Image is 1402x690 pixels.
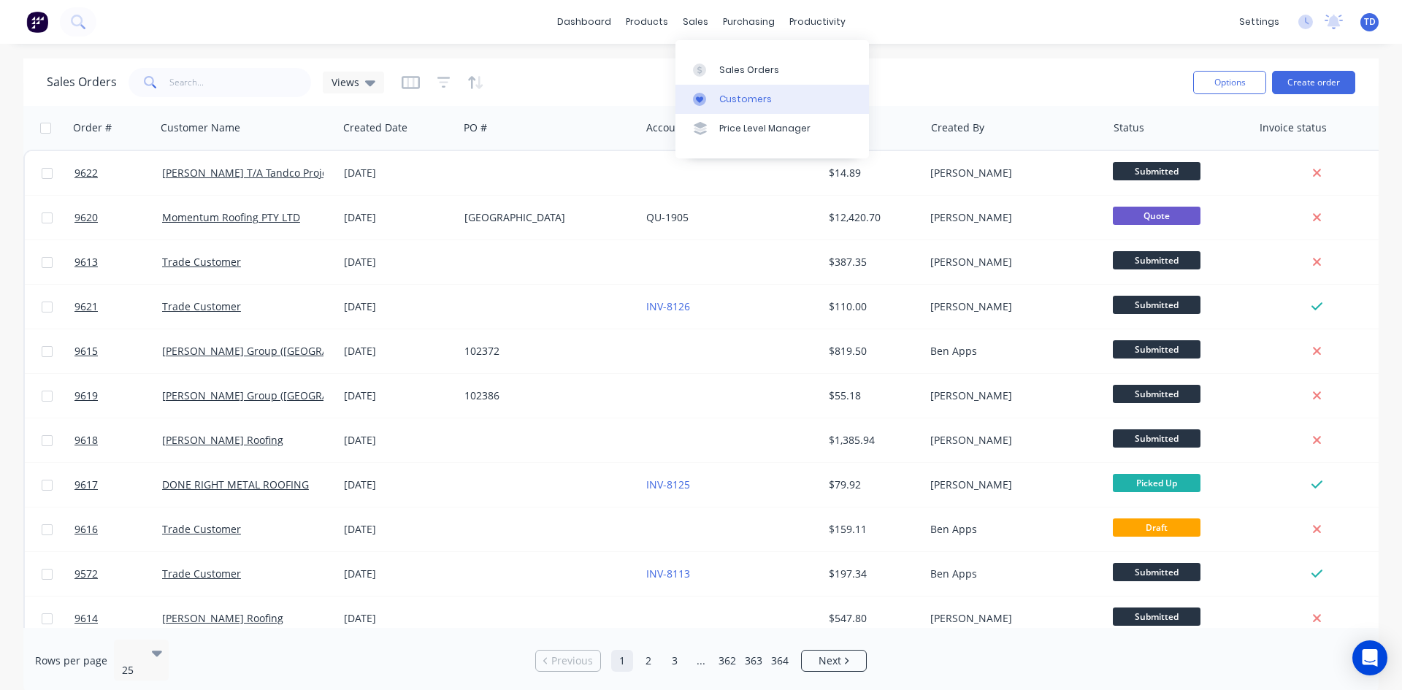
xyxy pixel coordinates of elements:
div: Price Level Manager [719,122,811,135]
a: Page 1 is your current page [611,650,633,672]
div: [PERSON_NAME] [930,433,1092,448]
div: [PERSON_NAME] [930,611,1092,626]
span: 9622 [74,166,98,180]
a: 9614 [74,597,162,640]
span: 9619 [74,388,98,403]
span: Submitted [1113,563,1200,581]
span: Submitted [1113,162,1200,180]
div: $819.50 [829,344,914,359]
img: Factory [26,11,48,33]
span: 9616 [74,522,98,537]
a: [PERSON_NAME] Group ([GEOGRAPHIC_DATA]) Pty Ltd [162,388,423,402]
div: $79.92 [829,478,914,492]
button: Options [1193,71,1266,94]
div: $110.00 [829,299,914,314]
div: Ben Apps [930,522,1092,537]
div: [PERSON_NAME] [930,210,1092,225]
div: [GEOGRAPHIC_DATA] [464,210,627,225]
a: [PERSON_NAME] Group ([GEOGRAPHIC_DATA]) Pty Ltd [162,344,423,358]
span: 9614 [74,611,98,626]
span: 9621 [74,299,98,314]
a: Customers [675,85,869,114]
a: 9622 [74,151,162,195]
span: Views [332,74,359,90]
span: Submitted [1113,385,1200,403]
a: INV-8126 [646,299,690,313]
div: [PERSON_NAME] [930,255,1092,269]
span: Quote [1113,207,1200,225]
div: Created Date [343,120,407,135]
div: Ben Apps [930,567,1092,581]
div: settings [1232,11,1287,33]
div: Created By [931,120,984,135]
span: 9618 [74,433,98,448]
span: Submitted [1113,340,1200,359]
a: [PERSON_NAME] Roofing [162,611,283,625]
span: 9572 [74,567,98,581]
div: [DATE] [344,255,453,269]
a: Momentum Roofing PTY LTD [162,210,300,224]
div: PO # [464,120,487,135]
a: Jump forward [690,650,712,672]
a: Trade Customer [162,299,241,313]
a: QU-1905 [646,210,689,224]
div: $197.34 [829,567,914,581]
a: 9618 [74,418,162,462]
a: Previous page [536,653,600,668]
div: Ben Apps [930,344,1092,359]
span: Picked Up [1113,474,1200,492]
a: Trade Customer [162,567,241,580]
div: $1,385.94 [829,433,914,448]
div: 25 [122,663,139,678]
span: 9613 [74,255,98,269]
input: Search... [169,68,312,97]
a: Sales Orders [675,55,869,84]
div: products [618,11,675,33]
div: Status [1114,120,1144,135]
a: 9619 [74,374,162,418]
div: [DATE] [344,388,453,403]
span: Rows per page [35,653,107,668]
div: $14.89 [829,166,914,180]
div: [DATE] [344,611,453,626]
span: Submitted [1113,429,1200,448]
div: Accounting Order # [646,120,743,135]
a: INV-8113 [646,567,690,580]
div: $12,420.70 [829,210,914,225]
span: Draft [1113,518,1200,537]
div: Customers [719,93,772,106]
div: [DATE] [344,166,453,180]
div: [PERSON_NAME] [930,478,1092,492]
a: Trade Customer [162,522,241,536]
div: [DATE] [344,478,453,492]
div: 102386 [464,388,627,403]
div: Order # [73,120,112,135]
a: [PERSON_NAME] Roofing [162,433,283,447]
a: INV-8125 [646,478,690,491]
a: 9620 [74,196,162,239]
a: 9621 [74,285,162,329]
div: [PERSON_NAME] [930,299,1092,314]
a: 9617 [74,463,162,507]
button: Create order [1272,71,1355,94]
div: [DATE] [344,344,453,359]
a: 9616 [74,507,162,551]
a: Page 3 [664,650,686,672]
div: [DATE] [344,567,453,581]
div: [DATE] [344,210,453,225]
span: TD [1364,15,1376,28]
a: DONE RIGHT METAL ROOFING [162,478,309,491]
a: 9613 [74,240,162,284]
span: 9617 [74,478,98,492]
span: Previous [551,653,593,668]
a: Trade Customer [162,255,241,269]
span: Submitted [1113,607,1200,626]
div: $547.80 [829,611,914,626]
h1: Sales Orders [47,75,117,89]
div: [DATE] [344,433,453,448]
a: 9572 [74,552,162,596]
div: [DATE] [344,299,453,314]
div: 102372 [464,344,627,359]
span: Submitted [1113,251,1200,269]
div: Customer Name [161,120,240,135]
